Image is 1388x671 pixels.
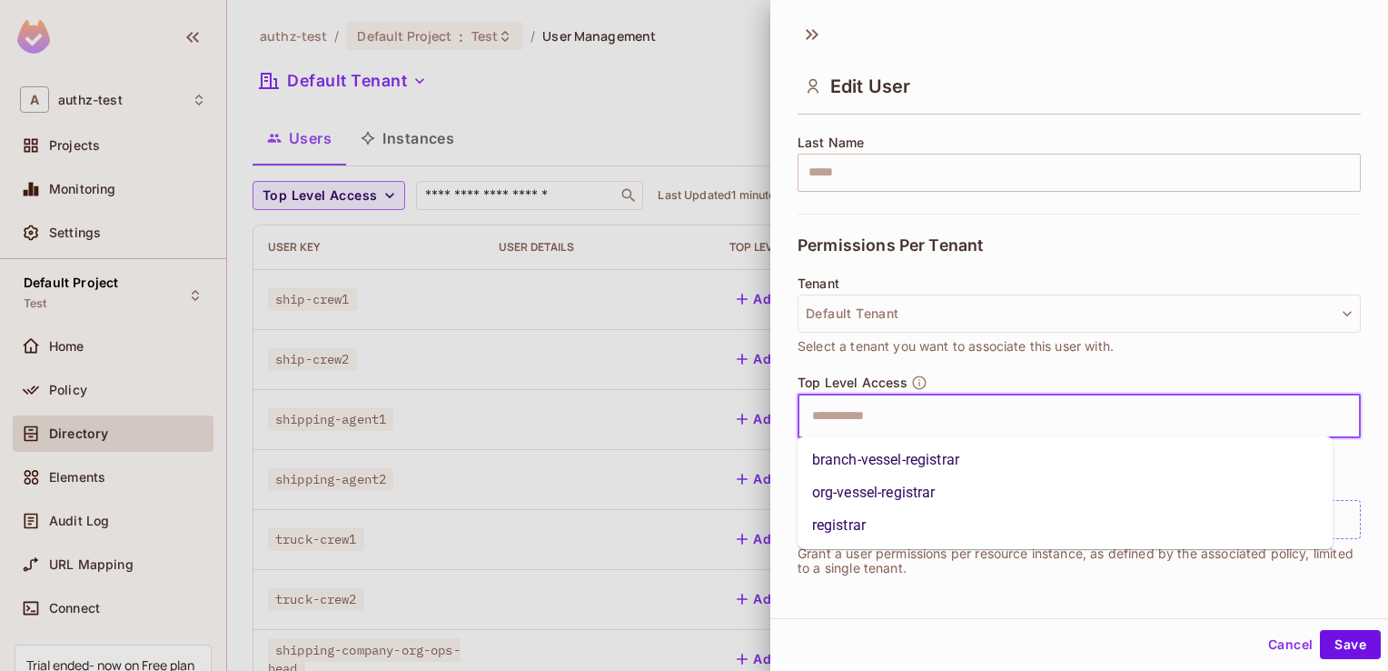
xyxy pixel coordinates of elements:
[798,546,1361,576] p: Grant a user permissions per resource instance, as defined by the associated policy, limited to a...
[1261,630,1320,659] button: Cancel
[798,236,983,255] span: Permissions Per Tenant
[798,135,864,150] span: Last Name
[798,336,1114,356] span: Select a tenant you want to associate this user with.
[1320,630,1381,659] button: Save
[798,509,1333,542] li: registrar
[830,75,910,97] span: Edit User
[1351,414,1354,417] button: Close
[798,276,839,291] span: Tenant
[798,444,1333,476] li: branch-vessel-registrar
[798,376,907,390] span: Top Level Access
[798,476,1333,509] li: org-vessel-registrar
[798,295,1361,333] button: Default Tenant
